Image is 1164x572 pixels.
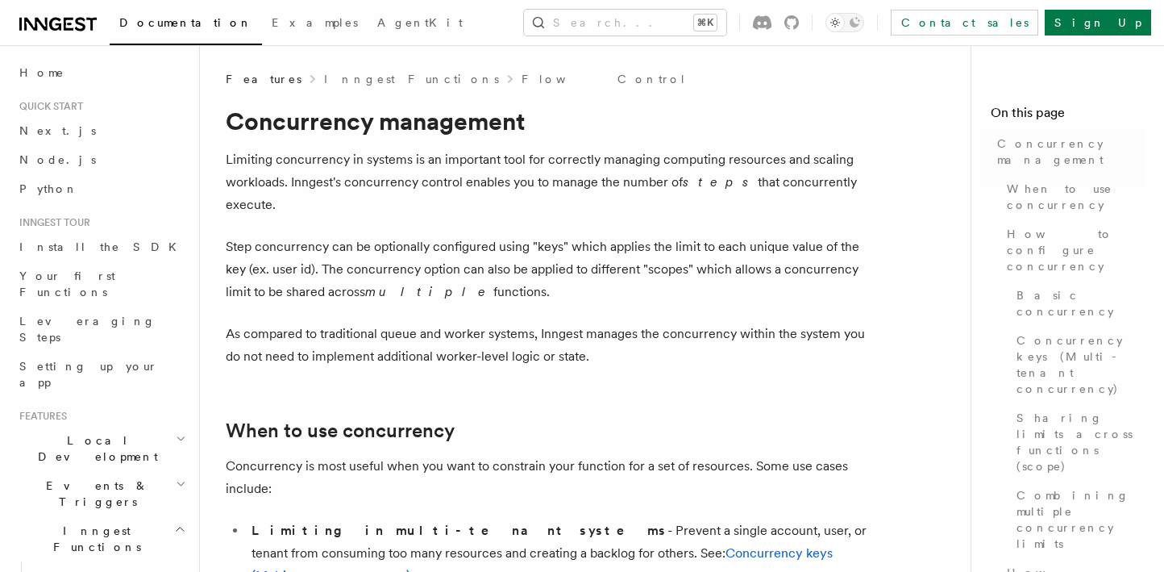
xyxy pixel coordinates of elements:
[1016,410,1145,474] span: Sharing limits across functions (scope)
[524,10,726,35] button: Search...⌘K
[13,478,176,510] span: Events & Triggers
[262,5,368,44] a: Examples
[13,261,189,307] a: Your first Functions
[252,523,667,538] strong: Limiting in multi-tenant systems
[13,523,174,555] span: Inngest Functions
[1010,326,1145,403] a: Concurrency keys (Multi-tenant concurrency)
[19,240,186,253] span: Install the SDK
[226,420,455,442] a: When to use concurrency
[226,148,871,216] p: Limiting concurrency in systems is an important tool for correctly managing computing resources a...
[19,182,78,195] span: Python
[1010,481,1145,558] a: Combining multiple concurrency limits
[19,315,156,344] span: Leveraging Steps
[1010,281,1145,326] a: Basic concurrency
[991,103,1145,129] h4: On this page
[13,116,189,145] a: Next.js
[13,232,189,261] a: Install the SDK
[13,352,189,397] a: Setting up your app
[119,16,252,29] span: Documentation
[13,307,189,352] a: Leveraging Steps
[1016,287,1145,319] span: Basic concurrency
[825,13,864,32] button: Toggle dark mode
[19,269,115,299] span: Your first Functions
[226,236,871,303] p: Step concurrency can be optionally configured using "keys" which applies the limit to each unique...
[13,145,189,174] a: Node.js
[1016,332,1145,397] span: Concurrency keys (Multi-tenant concurrency)
[19,124,96,137] span: Next.js
[1000,219,1145,281] a: How to configure concurrency
[272,16,358,29] span: Examples
[1016,487,1145,552] span: Combining multiple concurrency limits
[891,10,1038,35] a: Contact sales
[13,432,176,465] span: Local Development
[997,136,1145,168] span: Concurrency management
[226,455,871,500] p: Concurrency is most useful when you want to constrain your function for a set of resources. Some ...
[522,71,687,87] a: Flow Control
[19,360,158,389] span: Setting up your app
[13,174,189,203] a: Python
[13,471,189,516] button: Events & Triggers
[13,58,189,87] a: Home
[110,5,262,45] a: Documentation
[13,100,83,113] span: Quick start
[694,15,717,31] kbd: ⌘K
[13,216,90,229] span: Inngest tour
[13,410,67,423] span: Features
[368,5,472,44] a: AgentKit
[13,426,189,471] button: Local Development
[19,153,96,166] span: Node.js
[226,71,301,87] span: Features
[1007,181,1145,213] span: When to use concurrency
[1010,403,1145,481] a: Sharing limits across functions (scope)
[991,129,1145,174] a: Concurrency management
[19,65,64,81] span: Home
[324,71,499,87] a: Inngest Functions
[226,106,871,136] h1: Concurrency management
[226,323,871,368] p: As compared to traditional queue and worker systems, Inngest manages the concurrency within the s...
[13,516,189,562] button: Inngest Functions
[377,16,463,29] span: AgentKit
[365,284,493,299] em: multiple
[683,174,758,190] em: steps
[1045,10,1151,35] a: Sign Up
[1007,226,1145,274] span: How to configure concurrency
[1000,174,1145,219] a: When to use concurrency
